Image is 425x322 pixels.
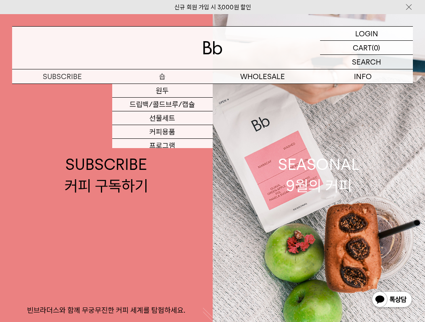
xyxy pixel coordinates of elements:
a: 프로그램 [112,139,212,153]
div: SUBSCRIBE 커피 구독하기 [65,154,148,197]
a: 드립백/콜드브루/캡슐 [112,98,212,111]
a: SUBSCRIBE [12,69,112,84]
a: LOGIN [320,27,413,41]
p: INFO [313,69,413,84]
p: SEARCH [352,55,381,69]
p: (0) [372,41,380,54]
p: CART [353,41,372,54]
a: CART (0) [320,41,413,55]
a: 원두 [112,84,212,98]
a: 숍 [112,69,212,84]
img: 로고 [203,41,222,54]
div: SEASONAL 9월의 커피 [278,154,360,197]
p: WHOLESALE [213,69,313,84]
a: 선물세트 [112,111,212,125]
a: 커피용품 [112,125,212,139]
img: 카카오톡 채널 1:1 채팅 버튼 [371,291,413,310]
p: LOGIN [355,27,378,40]
a: 신규 회원 가입 시 3,000원 할인 [174,4,251,11]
